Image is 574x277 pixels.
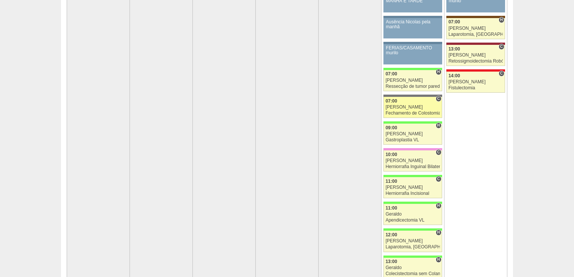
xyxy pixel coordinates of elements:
div: Key: Assunção [446,69,505,72]
a: C 11:00 [PERSON_NAME] Herniorrafia Incisional [383,177,442,198]
div: [PERSON_NAME] [449,53,503,58]
span: Hospital [436,230,441,236]
span: 10:00 [386,152,397,157]
span: 12:00 [386,232,397,237]
span: Consultório [436,96,441,102]
div: Key: Santa Catarina [383,95,442,97]
div: Apendicectomia VL [386,218,440,223]
span: Hospital [436,69,441,75]
span: Consultório [436,176,441,182]
div: Key: Aviso [383,42,442,44]
span: Hospital [436,257,441,263]
div: Key: Sírio Libanês [446,43,505,45]
a: C 07:00 [PERSON_NAME] Fechamento de Colostomia ou Enterostomia [383,97,442,118]
div: Key: Aviso [383,16,442,18]
a: FÉRIAS/CASAMENTO murilo [383,44,442,64]
div: Fistulectomia [449,86,503,90]
div: Geraldo [386,212,440,217]
a: H 12:00 [PERSON_NAME] Laparotomia, [GEOGRAPHIC_DATA], Drenagem, Bridas VL [383,231,442,252]
span: 13:00 [386,259,397,264]
div: Key: Brasil [383,202,442,204]
span: Hospital [436,203,441,209]
span: Hospital [499,17,504,23]
div: Ressecção de tumor parede abdominal pélvica [386,84,440,89]
span: Consultório [499,44,504,50]
div: Key: Brasil [383,121,442,124]
div: Key: Albert Einstein [383,148,442,150]
div: [PERSON_NAME] [386,185,440,190]
a: Ausência Nicolas pela manhã [383,18,442,38]
a: H 07:00 [PERSON_NAME] Laparotomia, [GEOGRAPHIC_DATA], Drenagem, Bridas [446,18,505,39]
div: Gastroplastia VL [386,138,440,142]
div: [PERSON_NAME] [449,26,503,31]
span: 14:00 [449,73,460,78]
div: Key: Brasil [383,228,442,231]
div: Laparotomia, [GEOGRAPHIC_DATA], Drenagem, Bridas VL [386,245,440,249]
a: H 07:00 [PERSON_NAME] Ressecção de tumor parede abdominal pélvica [383,70,442,91]
div: Key: Brasil [383,175,442,177]
span: Hospital [436,122,441,129]
div: Key: Brasil [383,256,442,258]
div: Laparotomia, [GEOGRAPHIC_DATA], Drenagem, Bridas [449,32,503,37]
div: Key: Brasil [383,68,442,70]
div: Key: Santa Joana [446,16,505,18]
span: 11:00 [386,205,397,211]
span: 07:00 [449,19,460,24]
a: C 10:00 [PERSON_NAME] Herniorrafia Inguinal Bilateral [383,150,442,171]
span: Consultório [436,149,441,155]
div: [PERSON_NAME] [386,132,440,136]
div: [PERSON_NAME] [386,158,440,163]
div: Fechamento de Colostomia ou Enterostomia [386,111,440,116]
div: FÉRIAS/CASAMENTO murilo [386,46,440,55]
div: Herniorrafia Inguinal Bilateral [386,164,440,169]
div: [PERSON_NAME] [386,239,440,243]
a: C 13:00 [PERSON_NAME] Retossigmoidectomia Robótica [446,45,505,66]
div: Ausência Nicolas pela manhã [386,20,440,29]
div: [PERSON_NAME] [386,78,440,83]
div: Geraldo [386,265,440,270]
a: H 11:00 Geraldo Apendicectomia VL [383,204,442,225]
div: Colecistectomia sem Colangiografia VL [386,271,440,276]
div: Herniorrafia Incisional [386,191,440,196]
a: H 09:00 [PERSON_NAME] Gastroplastia VL [383,124,442,145]
span: Consultório [499,70,504,77]
div: [PERSON_NAME] [386,105,440,110]
div: [PERSON_NAME] [449,80,503,84]
span: 07:00 [386,98,397,104]
span: 09:00 [386,125,397,130]
span: 07:00 [386,71,397,77]
span: 11:00 [386,179,397,184]
span: 13:00 [449,46,460,52]
div: Retossigmoidectomia Robótica [449,59,503,64]
a: C 14:00 [PERSON_NAME] Fistulectomia [446,72,505,93]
